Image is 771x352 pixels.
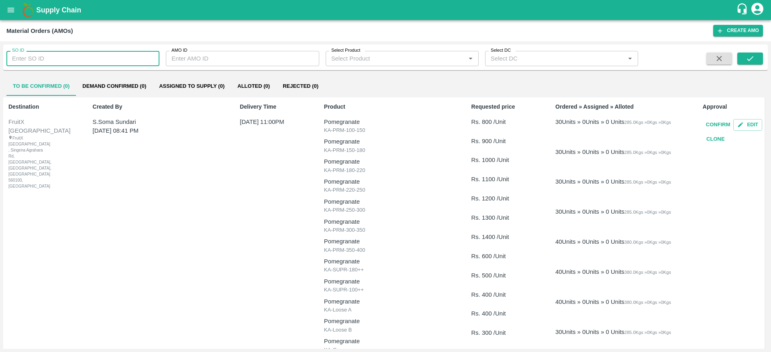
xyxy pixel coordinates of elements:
p: Rs. 1300 /Unit [471,213,531,222]
div: FruitX [GEOGRAPHIC_DATA] [8,117,67,136]
p: KA-PRM-350-400 [324,246,447,254]
p: Rs. 1000 /Unit [471,156,531,164]
p: KA-PRM-300-350 [324,226,447,234]
p: S.Soma Sundari [93,117,206,126]
p: Pomegranate [324,197,447,206]
div: 30 Units » 0 Units » 0 Units [555,148,624,156]
p: Rs. 500 /Unit [471,271,531,280]
p: Rs. 600 /Unit [471,252,531,261]
p: KA-Loose A [324,306,447,314]
button: open drawer [2,1,20,19]
p: KA-PRM-150-180 [324,146,447,154]
p: Rs. 1100 /Unit [471,175,531,184]
p: Approval [703,103,763,111]
div: account of current user [750,2,765,18]
p: KA-PRM-180-220 [324,166,447,174]
p: Rs. 900 /Unit [471,137,531,146]
p: Pomegranate [324,177,447,186]
div: 30 Units » 0 Units » 0 Units [555,177,624,186]
span: 380.0 Kgs » 0 Kgs » 0 Kgs [624,240,671,245]
div: Material Orders (AMOs) [6,26,73,36]
p: Pomegranate [324,117,447,126]
p: Delivery Time [240,103,300,111]
p: Pomegranate [324,137,447,146]
button: Assigned to Supply (0) [153,77,231,96]
p: Pomegranate [324,317,447,326]
span: 285.0 Kgs » 0 Kgs » 0 Kgs [624,330,671,335]
p: Ordered » Assigned » Alloted [555,103,678,111]
div: FruitX [GEOGRAPHIC_DATA] , Singena Agrahara Rd, [GEOGRAPHIC_DATA], [GEOGRAPHIC_DATA], [GEOGRAPHIC... [8,135,44,189]
label: Select DC [491,47,511,54]
p: Pomegranate [324,217,447,226]
p: [DATE] 11:00PM [240,117,290,126]
button: To Be Confirmed (0) [6,77,76,96]
p: Rs. 400 /Unit [471,309,531,318]
p: KA-SUPR-180++ [324,266,447,274]
span: 285.0 Kgs » 0 Kgs » 0 Kgs [624,120,671,125]
input: Select DC [487,53,612,64]
div: 40 Units » 0 Units » 0 Units [555,297,624,306]
img: logo [20,2,36,18]
p: Requested price [471,103,531,111]
p: Pomegranate [324,277,447,286]
button: Open [625,53,635,64]
div: 40 Units » 0 Units » 0 Units [555,237,624,246]
button: Confirm [703,118,734,132]
span: 285.0 Kgs » 0 Kgs » 0 Kgs [624,210,671,214]
input: Enter AMO ID [166,51,319,66]
p: Pomegranate [324,257,447,266]
p: KA-Loose B [324,326,447,334]
span: 380.0 Kgs » 0 Kgs » 0 Kgs [624,270,671,275]
p: Product [324,103,447,111]
p: Rs. 1200 /Unit [471,194,531,203]
p: KA-PRM-250-300 [324,206,447,214]
button: Create AMO [713,25,763,36]
p: Rs. 800 /Unit [471,117,531,126]
p: Pomegranate [324,237,447,246]
b: Supply Chain [36,6,81,14]
p: Pomegranate [324,157,447,166]
p: [DATE] 08:41 PM [93,126,206,135]
button: Open [465,53,476,64]
p: Destination [8,103,68,111]
label: AMO ID [171,47,188,54]
span: 380.0 Kgs » 0 Kgs » 0 Kgs [624,300,671,305]
button: Clone [703,132,728,146]
span: 285.0 Kgs » 0 Kgs » 0 Kgs [624,150,671,155]
p: KA-PRM-100-150 [324,126,447,134]
label: SO ID [12,47,24,54]
p: Rs. 400 /Unit [471,290,531,299]
div: 30 Units » 0 Units » 0 Units [555,207,624,216]
button: Edit [733,119,762,131]
p: Created By [93,103,216,111]
div: 40 Units » 0 Units » 0 Units [555,267,624,276]
p: Rs. 1400 /Unit [471,233,531,241]
span: 285.0 Kgs » 0 Kgs » 0 Kgs [624,180,671,184]
button: Alloted (0) [231,77,276,96]
p: Rs. 300 /Unit [471,328,531,337]
button: Rejected (0) [276,77,325,96]
div: 30 Units » 0 Units » 0 Units [555,117,624,126]
div: 30 Units » 0 Units » 0 Units [555,328,624,336]
input: Enter SO ID [6,51,159,66]
a: Supply Chain [36,4,736,16]
input: Select Product [328,53,463,64]
p: Pomegranate [324,297,447,306]
button: Demand Confirmed (0) [76,77,153,96]
div: customer-support [736,3,750,17]
p: KA-PRM-220-250 [324,186,447,194]
p: Pomegranate [324,337,447,346]
p: KA-SUPR-100++ [324,286,447,294]
label: Select Product [331,47,360,54]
